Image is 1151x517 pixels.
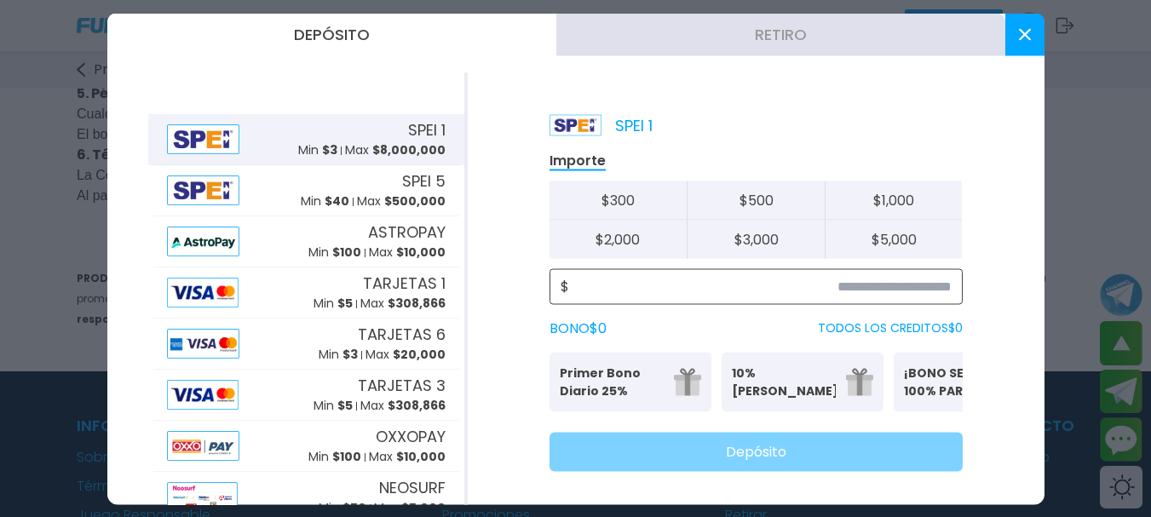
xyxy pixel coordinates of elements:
img: Alipay [167,277,239,307]
button: $2,000 [550,220,688,258]
p: 10% [PERSON_NAME] [732,364,836,399]
span: $ 5 [337,397,353,414]
span: SPEI 5 [402,169,446,192]
button: AlipayTARJETAS 6Min $3Max $20,000 [148,318,464,369]
p: Min [298,141,337,159]
span: NEOSURF [379,476,446,499]
button: Primer Bono Diario 25% [550,352,711,411]
button: 10% [PERSON_NAME] [722,352,883,411]
span: ASTROPAY [368,221,446,244]
span: $ 500,000 [384,192,446,210]
p: Primer Bono Diario 25% [560,364,664,399]
p: Max [357,192,446,210]
span: SPEI 1 [408,118,446,141]
span: $ 5 [337,295,353,312]
p: Max [345,141,446,159]
button: AlipayTARJETAS 3Min $5Max $308,866 [148,369,464,420]
p: Max [369,244,446,261]
span: $ 10,000 [396,448,446,465]
button: $5,000 [825,220,963,258]
button: ¡BONO SEMANAL 100% PARA DEPORTES! [894,352,1056,411]
label: BONO $ 0 [550,318,607,338]
span: $ 3 [342,346,358,363]
p: Max [369,448,446,466]
button: AlipayASTROPAYMin $100Max $10,000 [148,215,464,267]
img: gift [674,368,701,395]
span: $ 20,000 [393,346,446,363]
span: $ 308,866 [388,295,446,312]
p: Min [319,346,358,364]
p: Max [365,346,446,364]
span: $ 40 [325,192,349,210]
button: AlipayTARJETAS 1Min $5Max $308,866 [148,267,464,318]
p: Min [308,448,361,466]
button: AlipaySPEI 5Min $40Max $500,000 [148,164,464,215]
span: $ 100 [332,244,361,261]
p: ¡BONO SEMANAL 100% PARA DEPORTES! [904,364,1008,399]
button: Retiro [556,13,1005,55]
img: gift [846,368,873,395]
img: Alipay [167,124,240,153]
span: $ 100 [332,448,361,465]
button: Depósito [550,432,963,471]
p: Max [374,499,446,517]
p: Min [319,499,366,517]
img: Alipay [167,481,238,511]
p: Min [301,192,349,210]
span: $ 10,000 [396,244,446,261]
button: AlipaySPEI 1Min $3Max $8,000,000 [148,113,464,164]
span: $ 5,000 [401,499,446,516]
img: Platform Logo [550,114,601,135]
span: TARJETAS 6 [358,323,446,346]
button: $300 [550,181,688,220]
img: Alipay [167,328,240,358]
p: Min [314,397,353,415]
button: Depósito [107,13,556,55]
p: Max [360,397,446,415]
button: $500 [687,181,825,220]
span: $ 308,866 [388,397,446,414]
img: Alipay [167,430,240,460]
p: Min [308,244,361,261]
span: $ [561,276,569,296]
button: AlipayOXXOPAYMin $100Max $10,000 [148,420,464,471]
span: TARJETAS 1 [363,272,446,295]
p: TODOS LOS CREDITOS $ 0 [818,319,963,337]
p: Min [314,295,353,313]
span: TARJETAS 3 [358,374,446,397]
img: Alipay [167,175,240,204]
p: Importe [550,151,606,170]
span: $ 3 [322,141,337,158]
span: $ 50 [342,499,366,516]
img: Alipay [167,226,240,256]
p: SPEI 1 [550,113,653,136]
span: $ 8,000,000 [372,141,446,158]
img: Alipay [167,379,239,409]
button: $1,000 [825,181,963,220]
span: OXXOPAY [376,425,446,448]
button: $3,000 [687,220,825,258]
p: Max [360,295,446,313]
